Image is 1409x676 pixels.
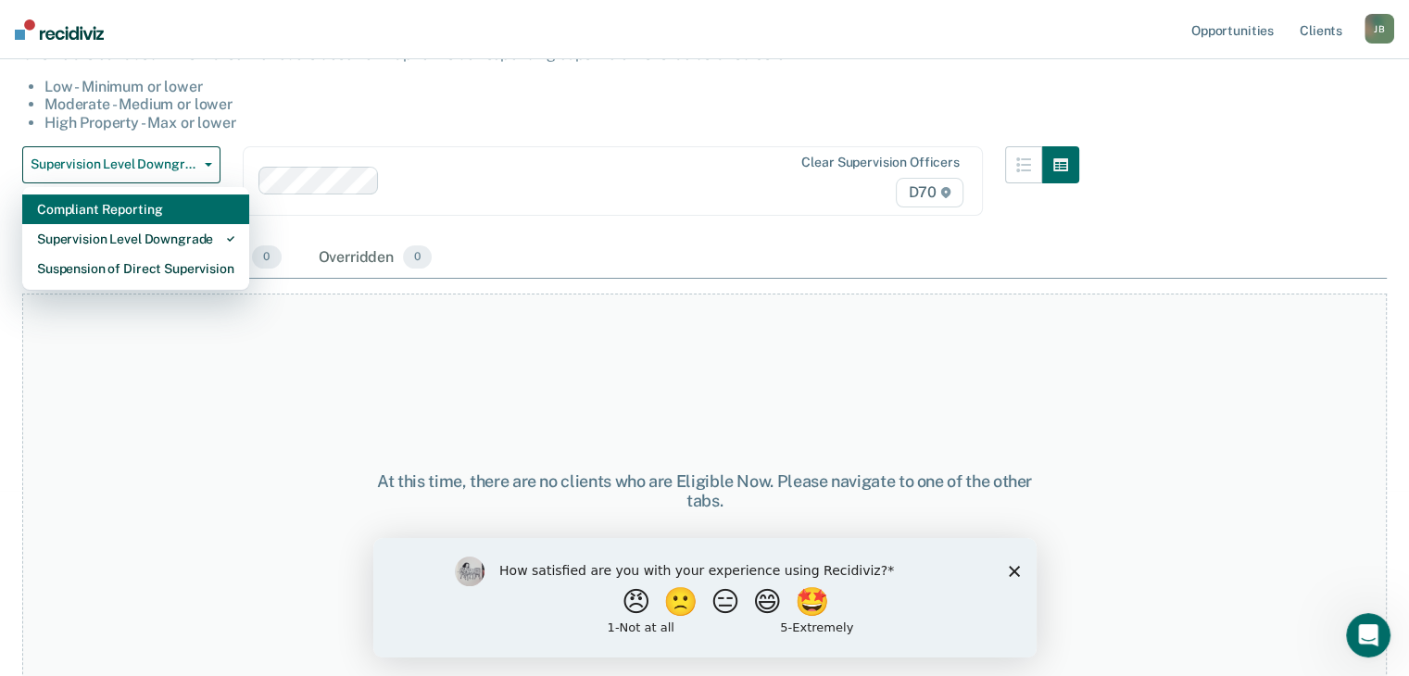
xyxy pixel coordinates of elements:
div: Suspension of Direct Supervision [37,254,234,283]
iframe: Intercom live chat [1346,613,1390,657]
li: Low - Minimum or lower [44,78,1079,95]
div: J B [1365,14,1394,44]
li: Moderate - Medium or lower [44,95,1079,113]
img: Recidiviz [15,19,104,40]
span: D70 [896,178,962,207]
button: JB [1365,14,1394,44]
div: Supervision Level Downgrade [37,224,234,254]
span: 0 [252,245,281,269]
span: Supervision Level Downgrade [31,156,197,172]
div: At this time, there are no clients who are Eligible Now. Please navigate to one of the other tabs. [364,471,1046,511]
iframe: Survey by Kim from Recidiviz [373,538,1037,657]
div: Compliant Reporting [37,194,234,224]
li: High Property - Max or lower [44,114,1079,131]
div: Overridden0 [315,238,436,279]
span: 0 [403,245,432,269]
div: Clear supervision officers [801,155,959,170]
button: Supervision Level Downgrade [22,146,220,183]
